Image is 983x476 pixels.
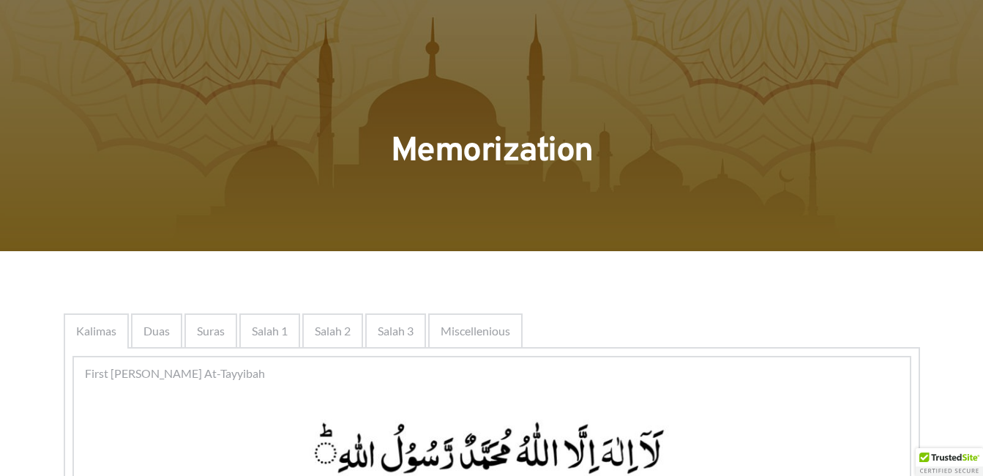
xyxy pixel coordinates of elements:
span: Salah 2 [315,322,351,340]
span: Suras [197,322,225,340]
span: Salah 3 [378,322,414,340]
span: First [PERSON_NAME] At-Tayyibah [85,365,265,382]
span: Memorization [391,130,593,174]
span: Kalimas [76,322,116,340]
div: TrustedSite Certified [916,448,983,476]
span: Duas [143,322,170,340]
span: Salah 1 [252,322,288,340]
span: Miscellenious [441,322,510,340]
